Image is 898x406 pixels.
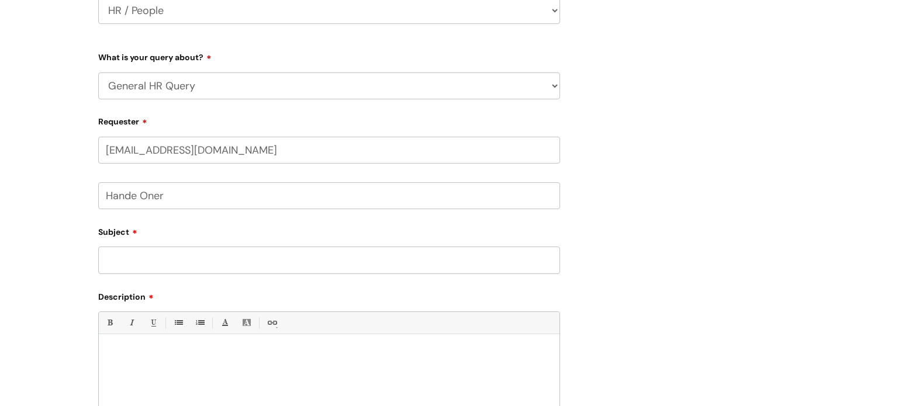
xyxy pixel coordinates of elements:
[146,315,160,330] a: Underline(Ctrl-U)
[98,182,560,209] input: Your Name
[239,315,254,330] a: Back Color
[98,223,560,237] label: Subject
[171,315,185,330] a: • Unordered List (Ctrl-Shift-7)
[264,315,279,330] a: Link
[102,315,117,330] a: Bold (Ctrl-B)
[217,315,232,330] a: Font Color
[98,113,560,127] label: Requester
[98,288,560,302] label: Description
[124,315,139,330] a: Italic (Ctrl-I)
[98,137,560,164] input: Email
[192,315,207,330] a: 1. Ordered List (Ctrl-Shift-8)
[98,48,560,63] label: What is your query about?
